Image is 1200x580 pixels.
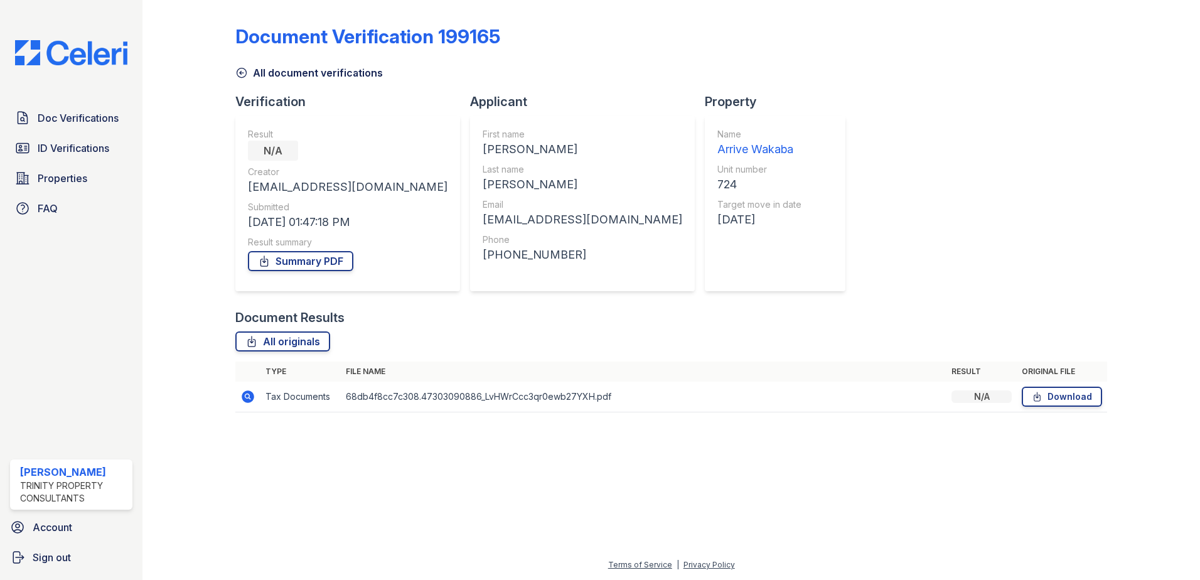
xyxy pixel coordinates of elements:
td: Tax Documents [260,382,341,412]
a: FAQ [10,196,132,221]
div: Submitted [248,201,447,213]
div: Arrive Wakaba [717,141,801,158]
div: Target move in date [717,198,801,211]
div: Creator [248,166,447,178]
div: Name [717,128,801,141]
div: [EMAIL_ADDRESS][DOMAIN_NAME] [248,178,447,196]
div: Document Results [235,309,345,326]
img: CE_Logo_Blue-a8612792a0a2168367f1c8372b55b34899dd931a85d93a1a3d3e32e68fde9ad4.png [5,40,137,65]
div: [EMAIL_ADDRESS][DOMAIN_NAME] [483,211,682,228]
th: Type [260,362,341,382]
a: All originals [235,331,330,352]
a: Doc Verifications [10,105,132,131]
div: Result [248,128,447,141]
div: First name [483,128,682,141]
a: Terms of Service [608,560,672,569]
div: Result summary [248,236,447,249]
td: 68db4f8cc7c308.47303090886_LvHWrCcc3qr0ewb27YXH.pdf [341,382,946,412]
a: All document verifications [235,65,383,80]
div: [PERSON_NAME] [20,465,127,480]
div: Phone [483,234,682,246]
th: File name [341,362,946,382]
a: Properties [10,166,132,191]
a: Account [5,515,137,540]
span: Doc Verifications [38,110,119,126]
a: Summary PDF [248,251,353,271]
span: ID Verifications [38,141,109,156]
div: 724 [717,176,801,193]
a: Download [1022,387,1102,407]
a: Privacy Policy [683,560,735,569]
div: N/A [951,390,1012,403]
div: Email [483,198,682,211]
div: [PERSON_NAME] [483,141,682,158]
div: N/A [248,141,298,161]
th: Result [946,362,1017,382]
span: FAQ [38,201,58,216]
div: [PHONE_NUMBER] [483,246,682,264]
div: Applicant [470,93,705,110]
div: Last name [483,163,682,176]
span: Properties [38,171,87,186]
div: Document Verification 199165 [235,25,500,48]
a: Sign out [5,545,137,570]
div: [PERSON_NAME] [483,176,682,193]
div: [DATE] 01:47:18 PM [248,213,447,231]
div: Trinity Property Consultants [20,480,127,505]
span: Account [33,520,72,535]
a: Name Arrive Wakaba [717,128,801,158]
div: | [677,560,679,569]
div: Property [705,93,855,110]
th: Original file [1017,362,1107,382]
span: Sign out [33,550,71,565]
div: Verification [235,93,470,110]
div: [DATE] [717,211,801,228]
div: Unit number [717,163,801,176]
a: ID Verifications [10,136,132,161]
